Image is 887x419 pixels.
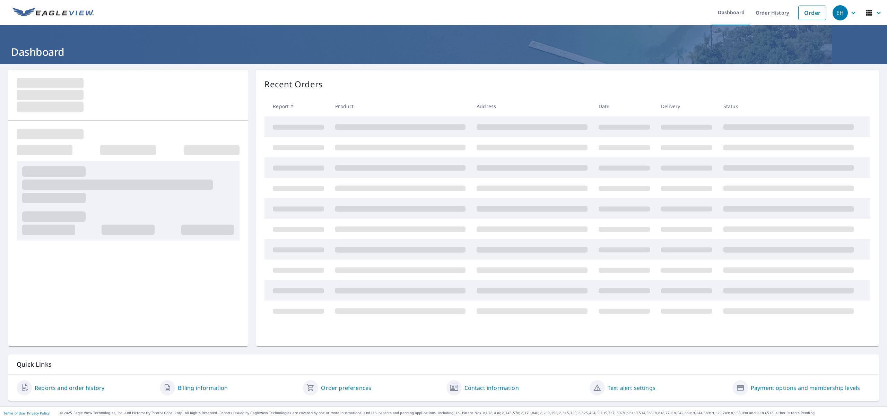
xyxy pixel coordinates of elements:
[35,384,104,392] a: Reports and order history
[3,411,25,416] a: Terms of Use
[60,410,884,416] p: © 2025 Eagle View Technologies, Inc. and Pictometry International Corp. All Rights Reserved. Repo...
[8,45,879,59] h1: Dashboard
[464,384,519,392] a: Contact information
[798,6,826,20] a: Order
[178,384,228,392] a: Billing information
[27,411,50,416] a: Privacy Policy
[608,384,655,392] a: Text alert settings
[3,411,50,415] p: |
[833,5,848,20] div: EH
[12,8,94,18] img: EV Logo
[655,96,718,116] th: Delivery
[471,96,593,116] th: Address
[593,96,655,116] th: Date
[264,96,330,116] th: Report #
[718,96,859,116] th: Status
[321,384,371,392] a: Order preferences
[264,78,323,90] p: Recent Orders
[751,384,860,392] a: Payment options and membership levels
[17,360,870,369] p: Quick Links
[330,96,471,116] th: Product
